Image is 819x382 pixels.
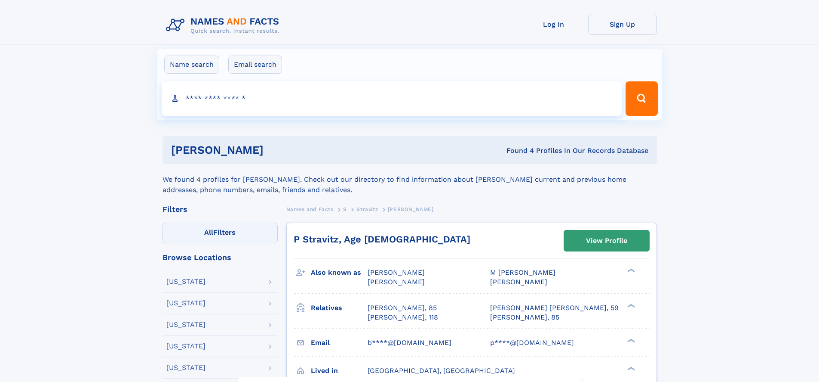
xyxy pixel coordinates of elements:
div: Found 4 Profiles In Our Records Database [385,146,648,155]
label: Email search [228,56,282,74]
a: S [343,204,347,214]
a: P Stravitz, Age [DEMOGRAPHIC_DATA] [294,234,470,245]
div: [US_STATE] [166,300,206,307]
div: [US_STATE] [166,278,206,285]
a: Sign Up [588,14,657,35]
a: [PERSON_NAME], 85 [490,313,559,322]
span: M [PERSON_NAME] [490,268,555,276]
span: All [204,228,213,236]
span: [PERSON_NAME] [388,206,434,212]
div: ❯ [625,338,635,343]
span: Stravitz [356,206,378,212]
a: [PERSON_NAME], 118 [368,313,438,322]
div: ❯ [625,366,635,371]
a: Names and Facts [286,204,334,214]
div: ❯ [625,268,635,273]
span: [PERSON_NAME] [368,278,425,286]
h3: Also known as [311,265,368,280]
h1: [PERSON_NAME] [171,145,385,155]
img: Logo Names and Facts [163,14,286,37]
span: [PERSON_NAME] [490,278,547,286]
input: search input [162,81,622,116]
div: ❯ [625,303,635,308]
label: Name search [164,56,219,74]
a: View Profile [564,230,649,251]
div: [US_STATE] [166,364,206,371]
div: Browse Locations [163,254,278,261]
a: Stravitz [356,204,378,214]
h3: Lived in [311,363,368,378]
h3: Email [311,335,368,350]
span: [GEOGRAPHIC_DATA], [GEOGRAPHIC_DATA] [368,366,515,375]
span: [PERSON_NAME] [368,268,425,276]
h3: Relatives [311,301,368,315]
button: Search Button [626,81,657,116]
div: View Profile [586,231,627,251]
div: [US_STATE] [166,321,206,328]
div: [US_STATE] [166,343,206,350]
a: Log In [519,14,588,35]
a: [PERSON_NAME], 85 [368,303,437,313]
label: Filters [163,223,278,243]
div: We found 4 profiles for [PERSON_NAME]. Check out our directory to find information about [PERSON_... [163,164,657,195]
div: Filters [163,205,278,213]
a: [PERSON_NAME] [PERSON_NAME], 59 [490,303,619,313]
span: S [343,206,347,212]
